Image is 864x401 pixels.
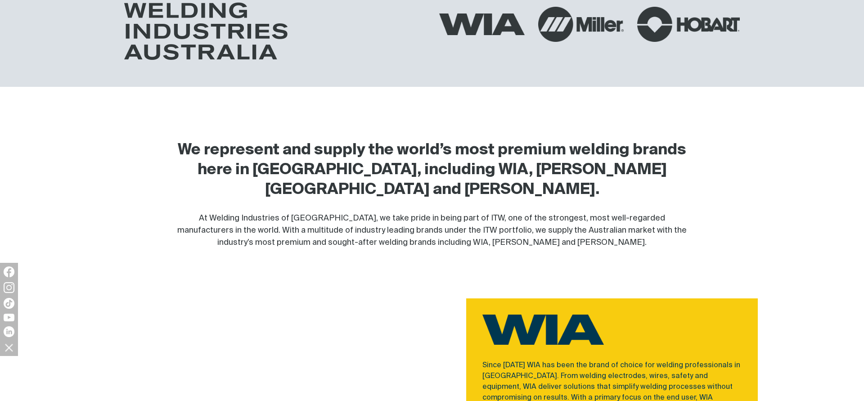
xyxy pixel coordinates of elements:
[538,7,624,42] img: Miller
[177,214,687,247] span: At Welding Industries of [GEOGRAPHIC_DATA], we take pride in being part of ITW, one of the strong...
[637,7,740,42] img: Hobart
[1,340,17,355] img: hide socials
[439,14,525,35] img: WIA
[4,314,14,321] img: YouTube
[4,282,14,293] img: Instagram
[174,140,690,200] h2: We represent and supply the world’s most premium welding brands here in [GEOGRAPHIC_DATA], includ...
[4,298,14,309] img: TikTok
[4,266,14,277] img: Facebook
[4,326,14,337] img: LinkedIn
